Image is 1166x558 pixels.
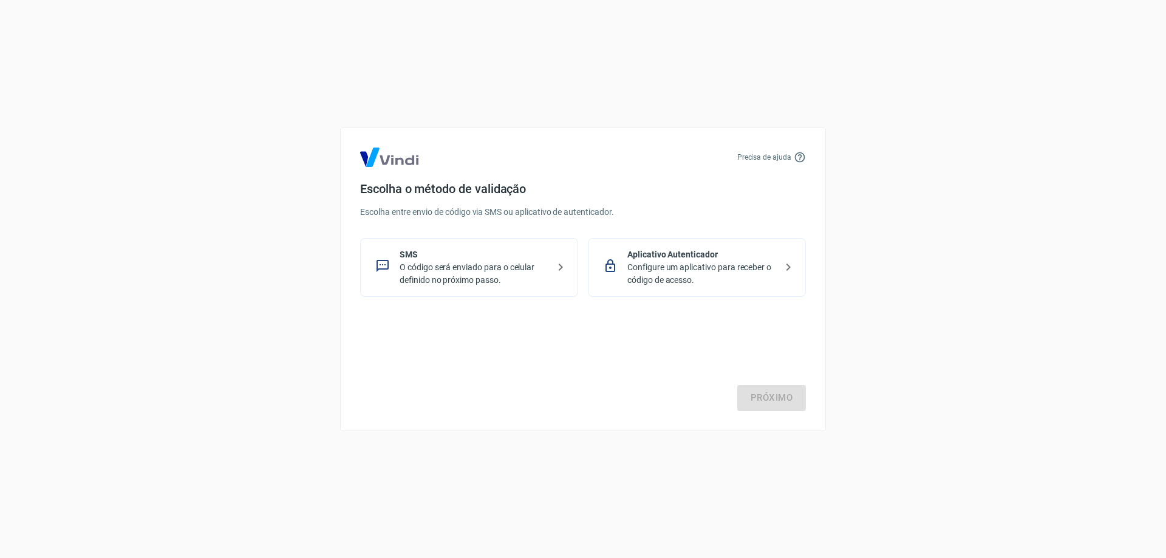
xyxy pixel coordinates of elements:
[360,182,806,196] h4: Escolha o método de validação
[400,248,548,261] p: SMS
[627,261,776,287] p: Configure um aplicativo para receber o código de acesso.
[360,206,806,219] p: Escolha entre envio de código via SMS ou aplicativo de autenticador.
[360,148,418,167] img: Logo Vind
[588,238,806,297] div: Aplicativo AutenticadorConfigure um aplicativo para receber o código de acesso.
[627,248,776,261] p: Aplicativo Autenticador
[360,238,578,297] div: SMSO código será enviado para o celular definido no próximo passo.
[737,152,791,163] p: Precisa de ajuda
[400,261,548,287] p: O código será enviado para o celular definido no próximo passo.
